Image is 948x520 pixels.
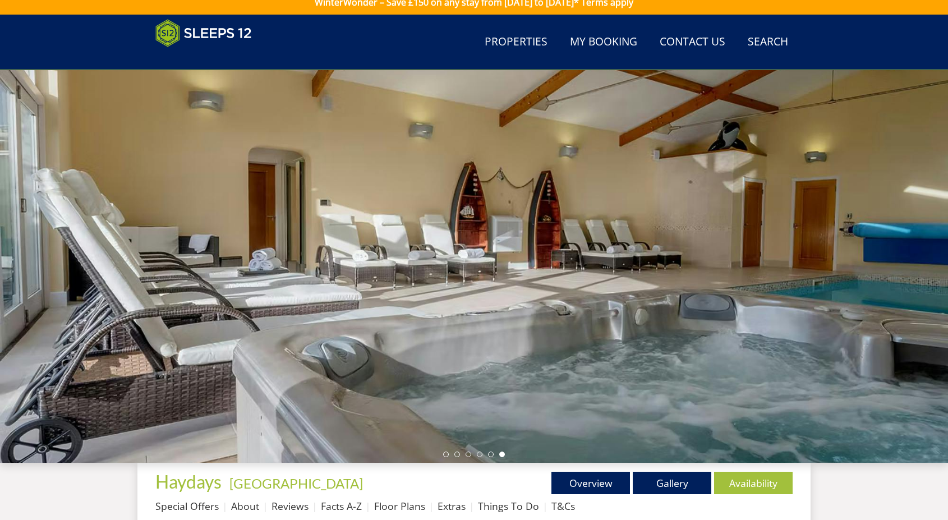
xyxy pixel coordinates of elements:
[480,30,552,55] a: Properties
[155,471,225,493] a: Haydays
[633,472,711,494] a: Gallery
[155,499,219,513] a: Special Offers
[231,499,259,513] a: About
[714,472,793,494] a: Availability
[225,475,363,491] span: -
[271,499,309,513] a: Reviews
[565,30,642,55] a: My Booking
[655,30,730,55] a: Contact Us
[229,475,363,491] a: [GEOGRAPHIC_DATA]
[438,499,466,513] a: Extras
[478,499,539,513] a: Things To Do
[321,499,362,513] a: Facts A-Z
[150,54,268,63] iframe: Customer reviews powered by Trustpilot
[374,499,425,513] a: Floor Plans
[551,499,575,513] a: T&Cs
[743,30,793,55] a: Search
[551,472,630,494] a: Overview
[155,471,222,493] span: Haydays
[155,19,252,47] img: Sleeps 12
